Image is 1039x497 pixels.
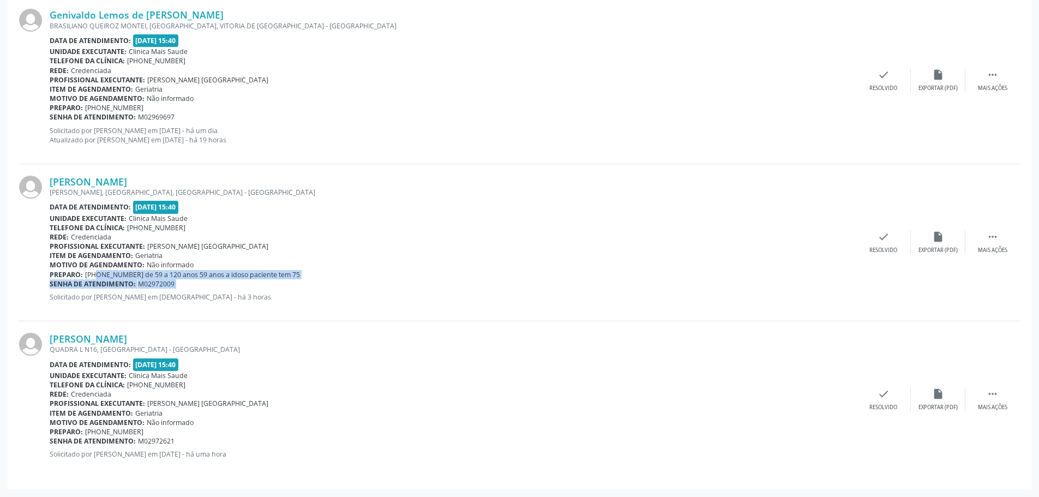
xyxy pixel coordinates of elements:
[147,242,268,251] span: [PERSON_NAME] [GEOGRAPHIC_DATA]
[50,176,127,188] a: [PERSON_NAME]
[129,47,188,56] span: Clinica Mais Saude
[133,34,179,47] span: [DATE] 15:40
[50,47,127,56] b: Unidade executante:
[50,75,145,85] b: Profissional executante:
[135,409,163,418] span: Geriatria
[85,270,300,279] span: [PHONE_NUMBER] de 59 a 120 anos 59 anos a idoso paciente tem 75
[50,409,133,418] b: Item de agendamento:
[71,66,111,75] span: Credenciada
[135,251,163,260] span: Geriatria
[129,371,188,380] span: Clinica Mais Saude
[50,450,856,459] p: Solicitado por [PERSON_NAME] em [DATE] - há uma hora
[50,399,145,408] b: Profissional executante:
[918,404,958,411] div: Exportar (PDF)
[138,436,175,446] span: M02972621
[50,21,856,31] div: BRASILIANO QUEIROZ MONTEI, [GEOGRAPHIC_DATA], VITORIA DE [GEOGRAPHIC_DATA] - [GEOGRAPHIC_DATA]
[50,202,131,212] b: Data de atendimento:
[19,333,42,356] img: img
[50,251,133,260] b: Item de agendamento:
[50,112,136,122] b: Senha de atendimento:
[978,85,1007,92] div: Mais ações
[50,223,125,232] b: Telefone da clínica:
[50,436,136,446] b: Senha de atendimento:
[932,388,944,400] i: insert_drive_file
[50,36,131,45] b: Data de atendimento:
[978,247,1007,254] div: Mais ações
[50,371,127,380] b: Unidade executante:
[50,188,856,197] div: [PERSON_NAME], [GEOGRAPHIC_DATA], [GEOGRAPHIC_DATA] - [GEOGRAPHIC_DATA]
[918,247,958,254] div: Exportar (PDF)
[85,103,143,112] span: [PHONE_NUMBER]
[50,103,83,112] b: Preparo:
[50,232,69,242] b: Rede:
[50,390,69,399] b: Rede:
[869,247,897,254] div: Resolvido
[918,85,958,92] div: Exportar (PDF)
[50,333,127,345] a: [PERSON_NAME]
[133,358,179,371] span: [DATE] 15:40
[50,126,856,145] p: Solicitado por [PERSON_NAME] em [DATE] - há um dia Atualizado por [PERSON_NAME] em [DATE] - há 19...
[147,418,194,427] span: Não informado
[50,9,224,21] a: Genivaldo Lemos de [PERSON_NAME]
[19,176,42,199] img: img
[869,404,897,411] div: Resolvido
[50,360,131,369] b: Data de atendimento:
[932,69,944,81] i: insert_drive_file
[987,231,999,243] i: 
[129,214,188,223] span: Clinica Mais Saude
[50,56,125,65] b: Telefone da clínica:
[50,242,145,251] b: Profissional executante:
[987,69,999,81] i: 
[71,390,111,399] span: Credenciada
[978,404,1007,411] div: Mais ações
[135,85,163,94] span: Geriatria
[138,279,175,289] span: M02972009
[50,214,127,223] b: Unidade executante:
[147,94,194,103] span: Não informado
[878,231,890,243] i: check
[147,399,268,408] span: [PERSON_NAME] [GEOGRAPHIC_DATA]
[987,388,999,400] i: 
[50,427,83,436] b: Preparo:
[133,201,179,213] span: [DATE] 15:40
[50,85,133,94] b: Item de agendamento:
[50,260,145,270] b: Motivo de agendamento:
[127,56,185,65] span: [PHONE_NUMBER]
[85,427,143,436] span: [PHONE_NUMBER]
[50,292,856,302] p: Solicitado por [PERSON_NAME] em [DEMOGRAPHIC_DATA] - há 3 horas
[50,270,83,279] b: Preparo:
[50,345,856,354] div: QUADRA L N16, [GEOGRAPHIC_DATA] - [GEOGRAPHIC_DATA]
[878,388,890,400] i: check
[127,380,185,390] span: [PHONE_NUMBER]
[50,380,125,390] b: Telefone da clínica:
[50,94,145,103] b: Motivo de agendamento:
[147,260,194,270] span: Não informado
[878,69,890,81] i: check
[932,231,944,243] i: insert_drive_file
[50,66,69,75] b: Rede:
[50,418,145,427] b: Motivo de agendamento:
[71,232,111,242] span: Credenciada
[869,85,897,92] div: Resolvido
[50,279,136,289] b: Senha de atendimento:
[147,75,268,85] span: [PERSON_NAME] [GEOGRAPHIC_DATA]
[19,9,42,32] img: img
[138,112,175,122] span: M02969697
[127,223,185,232] span: [PHONE_NUMBER]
